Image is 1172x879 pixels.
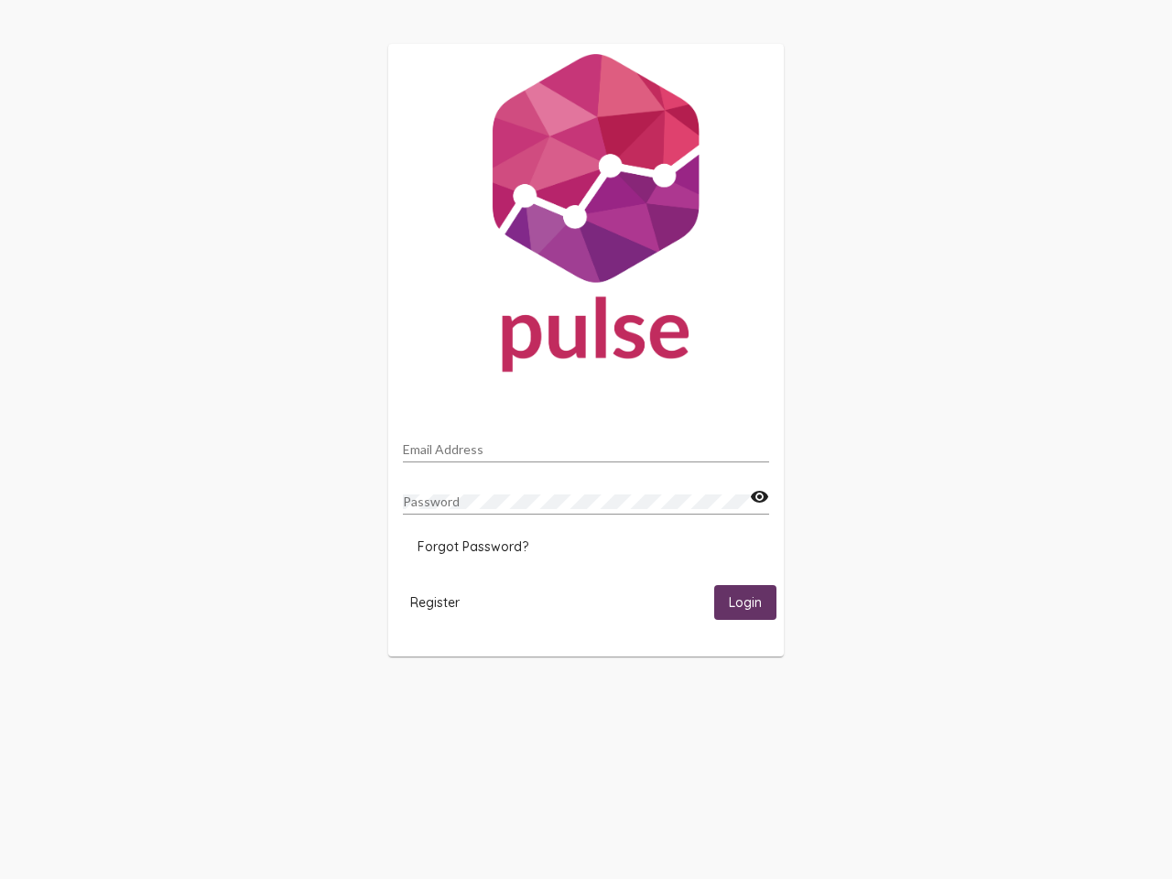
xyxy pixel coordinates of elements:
[396,585,474,619] button: Register
[418,538,528,555] span: Forgot Password?
[410,594,460,611] span: Register
[750,486,769,508] mat-icon: visibility
[729,595,762,612] span: Login
[403,530,543,563] button: Forgot Password?
[388,44,784,390] img: Pulse For Good Logo
[714,585,776,619] button: Login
